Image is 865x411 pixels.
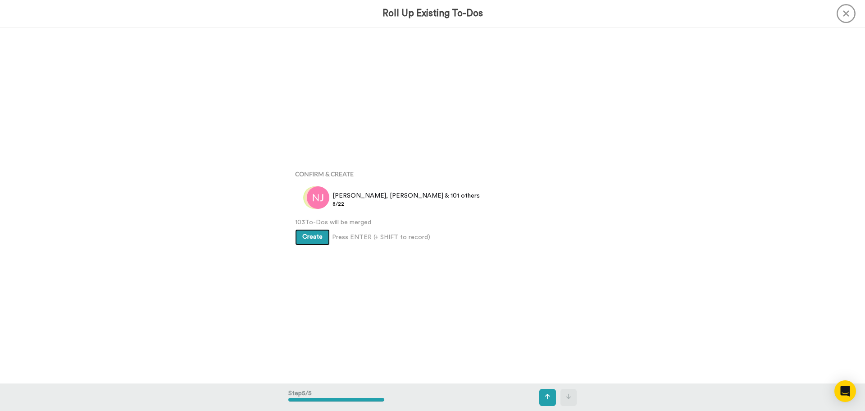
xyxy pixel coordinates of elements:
[332,233,430,242] span: Press ENTER (+ SHIFT to record)
[307,186,329,209] img: nj.png
[332,191,480,200] span: [PERSON_NAME], [PERSON_NAME] & 101 others
[332,200,480,208] span: 8/22
[303,186,326,209] img: ag.png
[295,171,570,177] h4: Confirm & Create
[295,229,330,245] button: Create
[834,380,856,402] div: Open Intercom Messenger
[302,234,323,240] span: Create
[288,384,384,411] div: Step 5 / 5
[295,218,570,227] span: 103 To-Dos will be merged
[382,8,483,18] h3: Roll Up Existing To-Dos
[305,186,327,209] img: vs.png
